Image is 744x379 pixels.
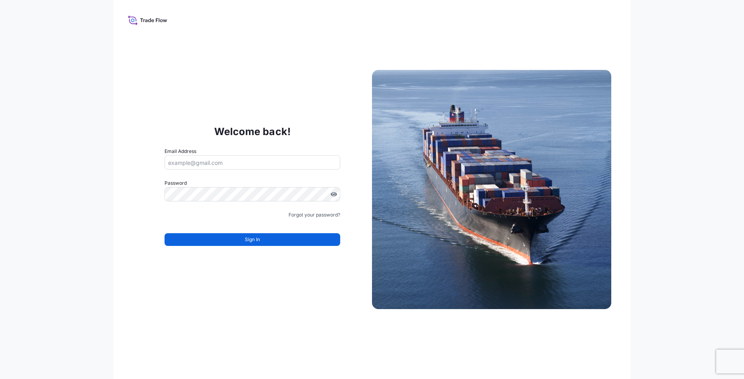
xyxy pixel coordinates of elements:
label: Email Address [165,147,196,155]
p: Welcome back! [214,125,291,138]
a: Forgot your password? [289,211,340,219]
span: Sign In [245,236,260,244]
button: Show password [331,191,337,197]
button: Sign In [165,233,340,246]
input: example@gmail.com [165,155,340,170]
label: Password [165,179,340,187]
img: Ship illustration [372,70,611,309]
